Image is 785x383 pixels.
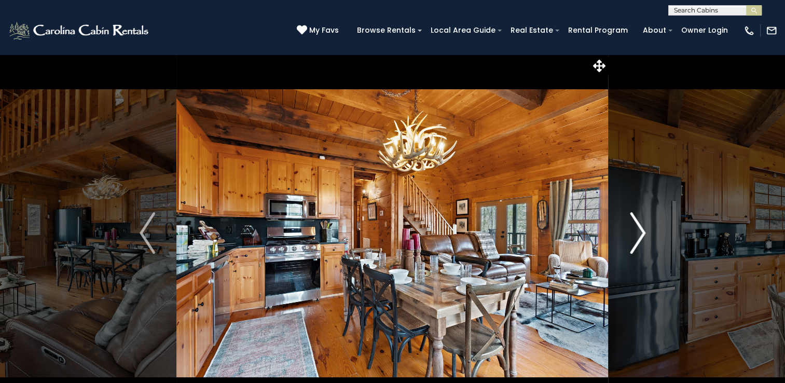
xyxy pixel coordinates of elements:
[676,22,733,38] a: Owner Login
[766,25,777,36] img: mail-regular-white.png
[743,25,755,36] img: phone-regular-white.png
[309,25,339,36] span: My Favs
[630,212,645,254] img: arrow
[140,212,155,254] img: arrow
[297,25,341,36] a: My Favs
[8,20,152,41] img: White-1-2.png
[505,22,558,38] a: Real Estate
[352,22,421,38] a: Browse Rentals
[638,22,671,38] a: About
[563,22,633,38] a: Rental Program
[425,22,501,38] a: Local Area Guide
